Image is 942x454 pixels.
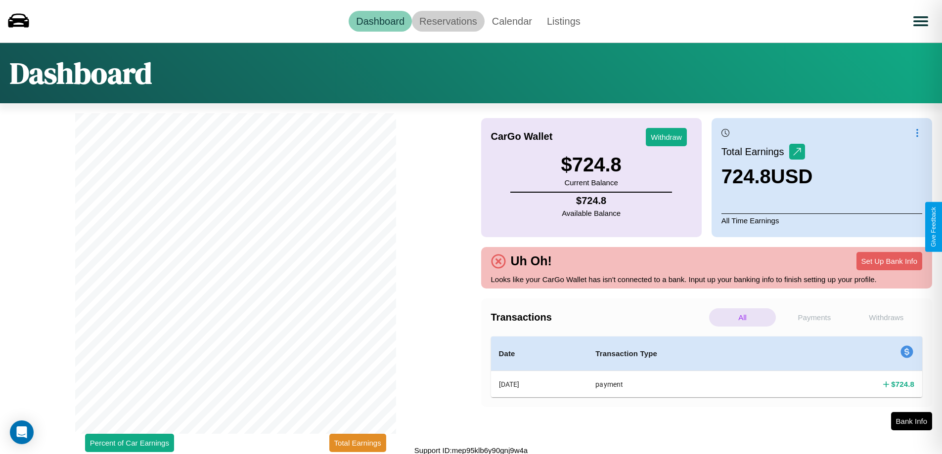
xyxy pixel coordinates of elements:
[891,379,914,389] h4: $ 724.8
[561,176,621,189] p: Current Balance
[412,11,485,32] a: Reservations
[856,252,922,270] button: Set Up Bank Info
[853,308,920,327] p: Withdraws
[85,434,174,452] button: Percent of Car Earnings
[539,11,588,32] a: Listings
[506,254,557,268] h4: Uh Oh!
[10,420,34,444] div: Open Intercom Messenger
[721,213,922,227] p: All Time Earnings
[10,53,152,93] h1: Dashboard
[562,206,621,220] p: Available Balance
[491,312,707,323] h4: Transactions
[491,131,553,142] h4: CarGo Wallet
[499,348,580,360] h4: Date
[562,195,621,206] h4: $ 724.8
[491,336,923,397] table: simple table
[329,434,386,452] button: Total Earnings
[721,165,813,188] h3: 724.8 USD
[595,348,785,360] h4: Transaction Type
[349,11,412,32] a: Dashboard
[907,7,935,35] button: Open menu
[709,308,776,327] p: All
[491,273,923,286] p: Looks like your CarGo Wallet has isn't connected to a bank. Input up your banking info to finish ...
[561,154,621,176] h3: $ 724.8
[891,412,932,430] button: Bank Info
[930,207,937,247] div: Give Feedback
[587,371,793,398] th: payment
[491,371,588,398] th: [DATE]
[781,308,848,327] p: Payments
[485,11,539,32] a: Calendar
[646,128,687,146] button: Withdraw
[721,143,789,161] p: Total Earnings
